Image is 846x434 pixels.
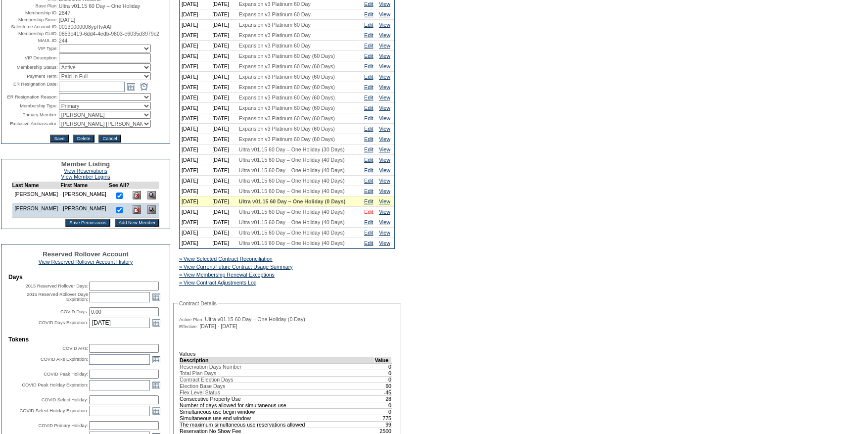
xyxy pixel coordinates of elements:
span: Ultra v01.15 60 Day – One Holiday (40 Days) [239,219,345,225]
span: Ultra v01.15 60 Day – One Holiday (40 Days) [239,240,345,246]
td: [PERSON_NAME] [12,203,60,218]
td: [DATE] [180,93,210,103]
a: Edit [364,53,373,59]
td: [DATE] [210,30,236,41]
span: [DATE] [59,17,76,23]
a: Edit [364,209,373,215]
span: Ultra v01.15 60 Day – One Holiday (40 Days) [239,209,345,215]
label: COVID ARs: [62,346,88,351]
td: ER Resignation Date: [2,81,58,92]
a: Edit [364,136,373,142]
a: View [379,136,390,142]
a: View Reserved Rollover Account History [39,259,133,265]
td: [DATE] [180,186,210,196]
a: Edit [364,1,373,7]
span: Total Plan Days [180,370,216,376]
span: Expansion v3 Platinum 60 Day (60 Days) [239,74,335,80]
a: Edit [364,230,373,236]
a: View [379,22,390,28]
td: [DATE] [210,61,236,72]
input: Save [50,135,68,143]
span: Contract Election Days [180,377,233,383]
span: [DATE] - [DATE] [199,323,237,329]
td: Reservation No Show Fee [180,428,375,434]
td: [DATE] [180,207,210,217]
a: View [379,43,390,48]
img: Delete [133,191,141,199]
a: Edit [364,74,373,80]
span: Flex Level Status [180,389,220,395]
td: [DATE] [180,124,210,134]
a: Open the calendar popup. [151,291,162,302]
label: COVID Primary Holiday: [38,423,88,428]
span: Ultra v01.15 60 Day – One Holiday [59,3,141,9]
a: Edit [364,105,373,111]
a: View [379,230,390,236]
label: COVID Select Holiday: [42,397,88,402]
span: Expansion v3 Platinum 60 Day (60 Days) [239,115,335,121]
a: View [379,146,390,152]
td: [DATE] [210,155,236,165]
a: Edit [364,198,373,204]
td: [DATE] [210,82,236,93]
td: [DATE] [210,20,236,30]
td: Days [8,274,163,281]
td: Simultaneous use end window [180,415,375,421]
td: [DATE] [210,113,236,124]
td: Consecutive Property Use [180,395,375,402]
a: Edit [364,178,373,184]
td: [DATE] [180,176,210,186]
td: [DATE] [210,9,236,20]
span: Expansion v3 Platinum 60 Day (60 Days) [239,126,335,132]
a: Open the calendar popup. [126,81,137,92]
a: View [379,1,390,7]
a: Edit [364,146,373,152]
td: [DATE] [210,238,236,248]
td: 0 [375,408,392,415]
td: [DATE] [210,217,236,228]
span: Effective: [179,324,198,330]
td: [DATE] [210,103,236,113]
td: 0 [375,376,392,383]
span: Expansion v3 Platinum 60 Day (60 Days) [239,105,335,111]
a: View [379,105,390,111]
a: Open the calendar popup. [151,354,162,365]
a: View [379,74,390,80]
a: View [379,240,390,246]
a: Edit [364,95,373,100]
a: View Member Logins [61,174,110,180]
td: [DATE] [210,228,236,238]
td: 0 [375,370,392,376]
td: [DATE] [180,9,210,20]
label: 2015 Reserved Rollover Days: [25,284,88,289]
span: Ultra v01.15 60 Day – One Holiday (30 Days) [239,146,345,152]
a: View [379,84,390,90]
td: Simultaneous use begin window [180,408,375,415]
span: Expansion v3 Platinum 60 Day (60 Days) [239,63,335,69]
a: Edit [364,219,373,225]
td: 0 [375,363,392,370]
a: View [379,198,390,204]
img: Delete [133,205,141,214]
span: Expansion v3 Platinum 60 Day [239,32,311,38]
span: Ultra v01.15 60 Day – One Holiday (40 Days) [239,178,345,184]
a: » View Contract Adjustments Log [179,280,257,286]
td: Number of days allowed for simultaneous use [180,402,375,408]
td: MAUL ID: [2,38,58,44]
span: 0853e419-6dd4-4edb-9803-e6035d3979c2 [59,31,159,37]
label: COVID Select Holiday Expiration: [20,408,88,413]
td: Membership GUID: [2,31,58,37]
td: Membership Status: [2,63,58,71]
td: Payment Term: [2,72,58,80]
td: [DATE] [180,217,210,228]
td: [DATE] [210,186,236,196]
input: Cancel [98,135,121,143]
legend: Contract Details [178,300,218,306]
a: Edit [364,115,373,121]
td: VIP Description: [2,53,58,62]
td: [DATE] [180,61,210,72]
span: Ultra v01.15 60 Day – One Holiday (0 Day) [205,316,305,322]
td: [DATE] [180,134,210,145]
a: View Reservations [64,168,107,174]
label: COVID ARs Expiration: [41,357,88,362]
